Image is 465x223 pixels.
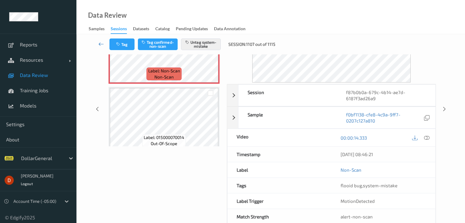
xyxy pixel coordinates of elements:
div: Sessionf87b0b0a-679c-4b14-ae7d-6187f3ad26a9 [227,84,436,106]
button: Untag system-mistake [181,38,221,50]
a: Datasets [133,25,155,33]
div: Video [227,129,331,146]
button: Tag confirmed-non-scan [138,38,178,50]
div: Sample [238,107,337,128]
a: f0bf1138-cfe8-4c9a-9ff7-0207c127a810 [346,112,423,124]
div: [DATE] 08:46:21 [341,151,426,157]
span: flooid bug [341,183,362,188]
div: Label [227,162,331,177]
span: out-of-scope [151,141,177,147]
a: 00:00:14.333 [341,135,367,141]
a: Samples [89,25,111,33]
span: 1107 out of 1115 [246,41,275,47]
div: Data Annotation [214,26,245,33]
a: Non-Scan [341,167,361,173]
button: Tag [109,38,135,50]
span: non-scan [154,74,174,80]
div: Catalog [155,26,170,33]
span: system-mistake [363,183,397,188]
div: Data Review [88,12,127,18]
div: Samples [89,26,105,33]
div: f87b0b0a-679c-4b14-ae7d-6187f3ad26a9 [337,85,435,106]
div: Tags [227,178,331,193]
span: Session: [228,41,246,47]
div: alert-non-scan [341,214,426,220]
a: Pending Updates [176,25,214,33]
a: Catalog [155,25,176,33]
div: Label Trigger [227,193,331,209]
div: MotionDetected [331,193,435,209]
a: Sessions [111,25,133,34]
div: Datasets [133,26,149,33]
span: Label: 015000070014 [144,134,184,141]
a: Data Annotation [214,25,252,33]
div: Pending Updates [176,26,208,33]
div: Timestamp [227,147,331,162]
div: Sessions [111,26,127,34]
span: , [341,183,397,188]
span: Label: Non-Scan [148,68,180,74]
div: Session [238,85,337,106]
div: Samplef0bf1138-cfe8-4c9a-9ff7-0207c127a810 [227,107,436,129]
